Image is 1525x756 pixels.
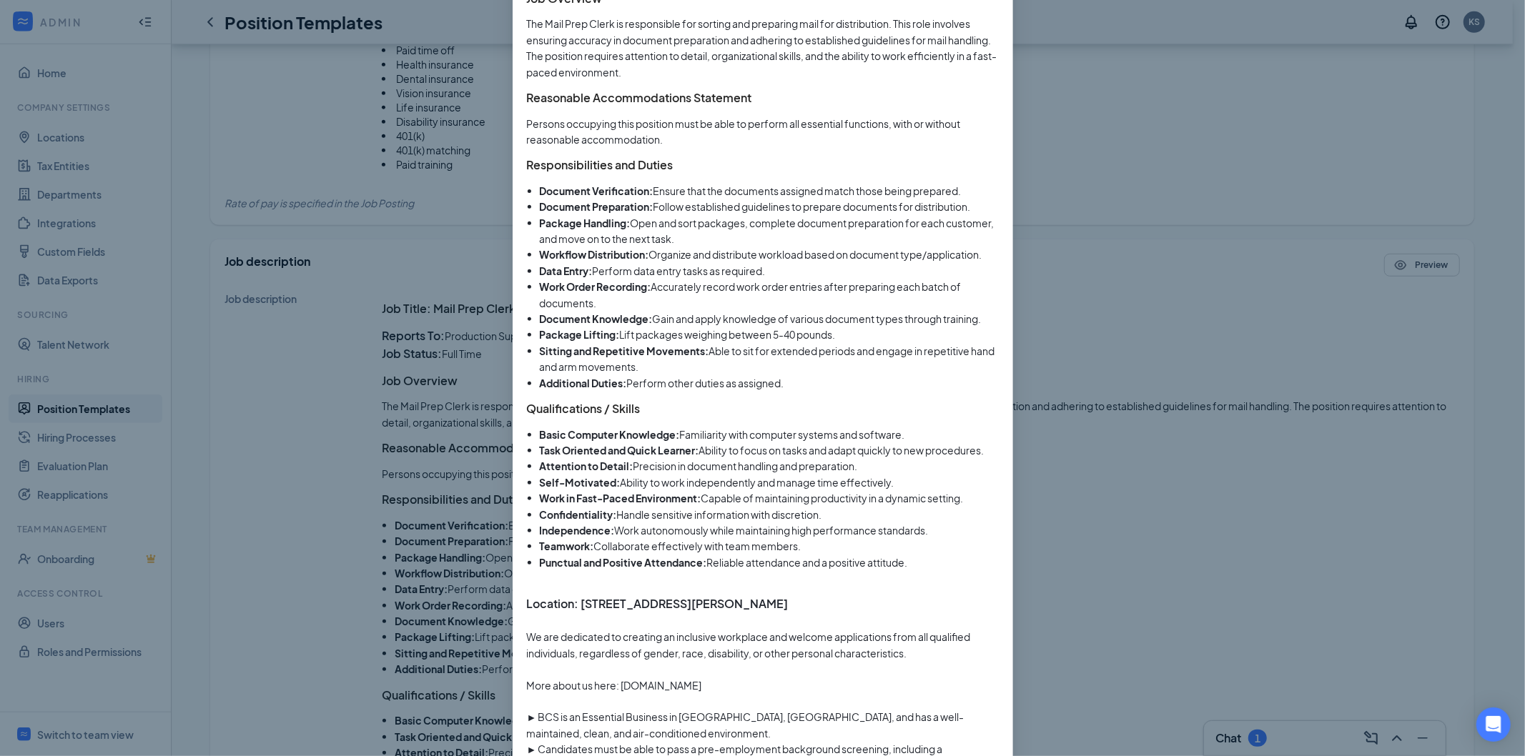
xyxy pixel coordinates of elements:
[540,444,699,457] strong: Task Oriented and Quick Learner:
[540,507,999,522] li: Handle sensitive information with discretion.
[540,492,701,504] strong: Work in Fast-Paced Environment:
[540,344,709,357] strong: Sitting and Repetitive Movements:
[527,116,999,148] p: Persons occupying this position must be able to perform all essential functions, with or without ...
[540,375,999,391] li: Perform other duties as assigned.
[527,677,999,693] p: More about us here: [DOMAIN_NAME]
[540,248,649,261] strong: Workflow Distribution:
[540,280,651,293] strong: Work Order Recording:
[540,217,631,229] strong: Package Handling:
[540,556,707,569] strong: Punctual and Positive Attendance:
[540,327,999,342] li: Lift packages weighing between 5-40 pounds.
[540,311,999,327] li: Gain and apply knowledge of various document types through training.
[527,156,999,174] h3: Responsibilities and Duties
[540,459,633,472] strong: Attention to Detail:
[540,343,999,375] li: Able to sit for extended periods and engage in repetitive hand and arm movements.
[540,554,999,570] li: Reliable attendance and a positive attitude.
[540,508,617,521] strong: Confidentiality:
[540,474,999,490] li: Ability to work independently and manage time effectively.
[527,596,789,611] strong: Location: [STREET_ADDRESS][PERSON_NAME]
[540,184,653,197] strong: Document Verification:
[540,183,999,199] li: Ensure that the documents assigned match those being prepared.
[540,524,615,537] strong: Independence:
[540,476,621,489] strong: Self-Motivated:
[540,427,999,442] li: Familiarity with computer systems and software.
[540,199,999,214] li: Follow established guidelines to prepare documents for distribution.
[540,442,999,458] li: Ability to focus on tasks and adapt quickly to new procedures.
[540,312,653,325] strong: Document Knowledge:
[540,377,627,389] strong: Additional Duties:
[540,538,999,554] li: Collaborate effectively with team members.
[527,399,999,418] h3: Qualifications / Skills
[527,16,999,80] p: The Mail Prep Clerk is responsible for sorting and preparing mail for distribution. This role inv...
[540,490,999,506] li: Capable of maintaining productivity in a dynamic setting.
[540,263,999,279] li: Perform data entry tasks as required.
[540,522,999,538] li: Work autonomously while maintaining high performance standards.
[540,200,653,213] strong: Document Preparation:
[527,629,999,661] p: We are dedicated to creating an inclusive workplace and welcome applications from all qualified i...
[540,279,999,311] li: Accurately record work order entries after preparing each batch of documents.
[540,428,680,441] strong: Basic Computer Knowledge:
[527,709,999,741] p: ► BCS is an Essential Business in [GEOGRAPHIC_DATA], [GEOGRAPHIC_DATA], and has a well-maintained...
[540,264,593,277] strong: Data Entry:
[527,89,999,107] h3: Reasonable Accommodations Statement
[540,539,594,552] strong: Teamwork:
[540,458,999,474] li: Precision in document handling and preparation.
[540,215,999,247] li: Open and sort packages, complete document preparation for each customer, and move on to the next ...
[1476,707,1511,742] div: Open Intercom Messenger
[540,247,999,262] li: Organize and distribute workload based on document type/application.
[540,328,620,341] strong: Package Lifting:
